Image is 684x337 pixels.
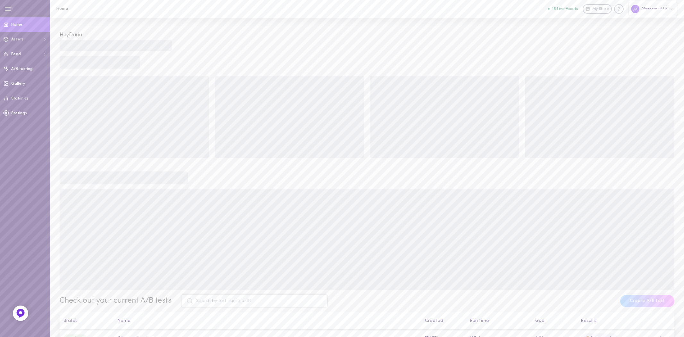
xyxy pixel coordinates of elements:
[548,7,583,11] a: 15 Live Assets
[577,312,654,330] th: Results
[11,97,29,100] span: Statistics
[583,4,612,14] a: My Store
[11,23,22,27] span: Home
[181,294,328,308] input: Search by test name or ID
[11,111,27,115] span: Settings
[16,308,25,318] img: Feedback Button
[592,6,609,12] span: My Store
[114,312,421,330] th: Name
[60,32,82,38] span: Hey Daria
[11,67,33,71] span: A/B testing
[60,297,172,305] span: Check out your current A/B tests
[548,7,578,11] button: 15 Live Assets
[421,312,466,330] th: Created
[60,312,114,330] th: Status
[56,6,162,11] h1: Home
[11,38,24,41] span: Assets
[531,312,577,330] th: Goal
[11,52,21,56] span: Feed
[628,2,678,16] div: Moroccanoil UK
[620,295,674,307] button: Create A/B test
[466,312,531,330] th: Run time
[11,82,25,86] span: Gallery
[614,4,624,14] div: Knowledge center
[620,298,674,303] a: Create A/B test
